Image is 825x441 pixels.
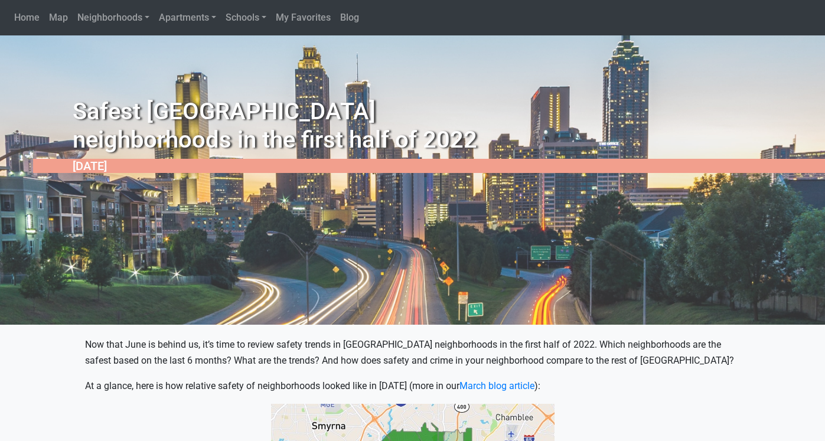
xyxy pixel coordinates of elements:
a: March blog article [459,380,534,391]
a: Home [9,6,44,30]
span: Neighborhoods [77,12,142,23]
a: Schools [221,6,271,30]
span: Apartments [159,12,209,23]
a: Neighborhoods [73,6,154,30]
h5: [DATE] [33,159,825,173]
a: Blog [335,6,364,30]
span: Home [14,12,40,23]
span: Blog [340,12,359,23]
p: Now that June is behind us, it’s time to review safety trends in [GEOGRAPHIC_DATA] neighborhoods ... [85,337,741,368]
a: Map [44,6,73,30]
a: My Favorites [271,6,335,30]
h1: Safest [GEOGRAPHIC_DATA] neighborhoods in the first half of 2022 [33,97,825,154]
p: At a glance, here is how relative safety of neighborhoods looked like in [DATE] (more in our ): [85,378,741,394]
span: Map [49,12,68,23]
span: My Favorites [276,12,331,23]
a: Apartments [154,6,221,30]
span: Schools [226,12,259,23]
